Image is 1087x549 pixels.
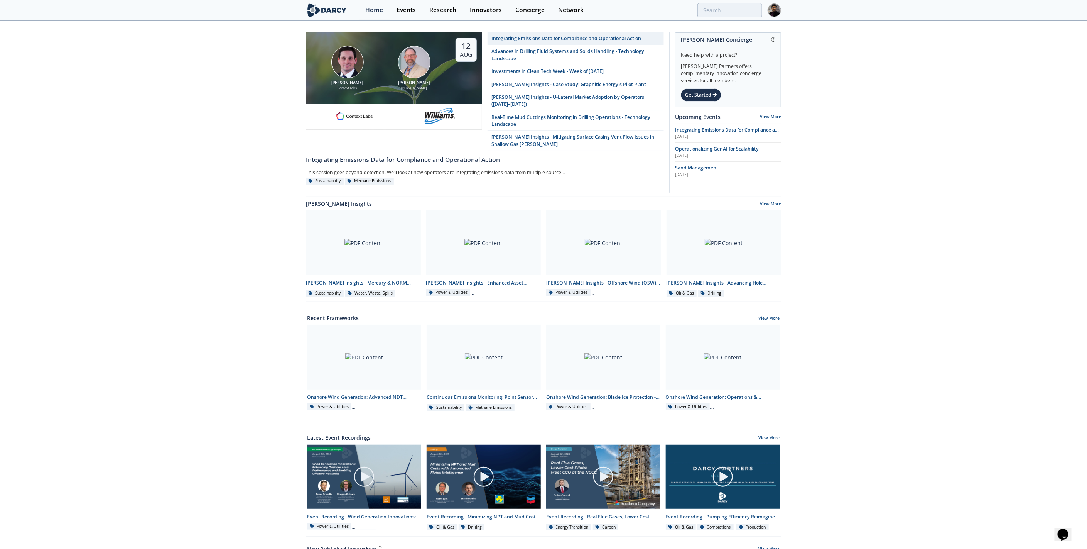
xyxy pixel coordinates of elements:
[675,146,759,152] span: Operationalizing GenAI for Scalability
[558,7,584,13] div: Network
[345,178,394,185] div: Methane Emissions
[426,289,471,296] div: Power & Utilities
[424,210,544,297] a: PDF Content [PERSON_NAME] Insights - Enhanced Asset Management (O&M) for Onshore Wind Farms Power...
[383,86,445,91] div: [PERSON_NAME]
[427,404,464,411] div: Sustainability
[759,315,780,322] a: View More
[768,3,781,17] img: Profile
[759,435,780,442] a: View More
[425,108,455,124] img: williams.com.png
[546,524,591,531] div: Energy Transition
[306,290,344,297] div: Sustainability
[429,7,456,13] div: Research
[546,394,660,401] div: Onshore Wind Generation: Blade Ice Protection - Innovator Landscape
[317,80,378,86] div: [PERSON_NAME]
[460,41,473,51] div: 12
[333,108,376,124] img: 1682076415445-contextlabs.png
[345,290,396,297] div: Water, Waste, Spills
[305,444,424,531] a: Video Content Event Recording - Wind Generation Innovations: Enhancing Onshore Asset Performance ...
[488,111,664,131] a: Real-Time Mud Cuttings Monitoring in Drilling Operations - Technology Landscape
[306,151,664,164] a: Integrating Emissions Data for Compliance and Operational Action
[306,200,372,208] a: [PERSON_NAME] Insights
[543,325,663,412] a: PDF Content Onshore Wind Generation: Blade Ice Protection - Innovator Landscape Power & Utilities
[488,91,664,111] a: [PERSON_NAME] Insights - U-Lateral Market Adoption by Operators ([DATE]–[DATE])
[492,35,641,42] div: Integrating Emissions Data for Compliance and Operational Action
[697,524,734,531] div: Completions
[1055,518,1079,541] iframe: chat widget
[675,127,781,140] span: Integrating Emissions Data for Compliance and Operational Action
[681,46,775,59] div: Need help with a project?
[306,178,344,185] div: Sustainability
[667,290,697,297] div: Oil & Gas
[681,59,775,84] div: [PERSON_NAME] Partners offers complimentary innovation concierge services for all members.
[473,466,495,488] img: play-chapters-gray.svg
[460,51,473,59] div: Aug
[466,404,515,411] div: Methane Emissions
[666,394,780,401] div: Onshore Wind Generation: Operations & Maintenance (O&M) - Technology Landscape
[488,78,664,91] a: [PERSON_NAME] Insights - Case Study: Graphitic Energy's Pilot Plant
[306,167,565,178] div: This session goes beyond detection. We’ll look at how operators are integrating emissions data fr...
[427,524,457,531] div: Oil & Gas
[488,65,664,78] a: Investments in Clean Tech Week - Week of [DATE]
[675,164,718,171] span: Sand Management
[736,524,769,531] div: Production
[675,146,781,159] a: Operationalizing GenAI for Scalability [DATE]
[470,7,502,13] div: Innovators
[307,314,359,322] a: Recent Frameworks
[546,445,660,509] img: Video Content
[307,394,422,401] div: Onshore Wind Generation: Advanced NDT Inspections - Innovator Landscape
[307,434,371,442] a: Latest Event Recordings
[305,325,424,412] a: PDF Content Onshore Wind Generation: Advanced NDT Inspections - Innovator Landscape Power & Utili...
[546,280,661,286] div: [PERSON_NAME] Insights - Offshore Wind (OSW) and Networks
[306,32,482,151] a: Nathan Brawn [PERSON_NAME] Context Labs Mark Gebbia [PERSON_NAME] [PERSON_NAME] 12 Aug
[427,513,541,520] div: Event Recording - Minimizing NPT and Mud Costs with Automated Fluids Intelligence
[306,280,421,286] div: [PERSON_NAME] Insights - Mercury & NORM Detection and [MEDICAL_DATA]
[488,131,664,151] a: [PERSON_NAME] Insights - Mitigating Surface Casing Vent Flow Issues in Shallow Gas [PERSON_NAME]
[488,32,664,45] a: Integrating Emissions Data for Compliance and Operational Action
[667,280,781,286] div: [PERSON_NAME] Insights - Advancing Hole Cleaning with Automated Cuttings Monitoring
[771,37,776,42] img: information.svg
[697,3,762,17] input: Advanced Search
[307,445,422,509] img: Video Content
[459,524,485,531] div: Drilling
[592,466,614,488] img: play-chapters-gray.svg
[307,403,352,410] div: Power & Utilities
[424,325,543,412] a: PDF Content Continuous Emissions Monitoring: Point Sensor Network (PSN) - Innovator Comparison Su...
[666,524,696,531] div: Oil & Gas
[760,201,781,208] a: View More
[307,523,352,530] div: Power & Utilities
[427,394,541,401] div: Continuous Emissions Monitoring: Point Sensor Network (PSN) - Innovator Comparison
[543,444,663,531] a: Video Content Event Recording - Real Flue Gases, Lower Cost Pilots: Meet CCU at the NCCC Energy T...
[398,46,430,78] img: Mark Gebbia
[698,290,724,297] div: Drilling
[675,134,781,140] div: [DATE]
[427,445,541,509] img: Video Content
[365,7,383,13] div: Home
[666,445,780,509] img: Video Content
[353,466,375,488] img: play-chapters-gray.svg
[681,88,721,102] div: Get Started
[675,127,781,140] a: Integrating Emissions Data for Compliance and Operational Action [DATE]
[675,152,781,159] div: [DATE]
[546,513,660,520] div: Event Recording - Real Flue Gases, Lower Cost Pilots: Meet CCU at the NCCC
[666,403,710,410] div: Power & Utilities
[303,210,424,297] a: PDF Content [PERSON_NAME] Insights - Mercury & NORM Detection and [MEDICAL_DATA] Sustainability W...
[681,33,775,46] div: [PERSON_NAME] Concierge
[488,45,664,65] a: Advances in Drilling Fluid Systems and Solids Handling - Technology Landscape
[306,155,664,164] div: Integrating Emissions Data for Compliance and Operational Action
[515,7,545,13] div: Concierge
[663,325,783,412] a: PDF Content Onshore Wind Generation: Operations & Maintenance (O&M) - Technology Landscape Power ...
[760,114,781,119] a: View More
[317,86,378,91] div: Context Labs
[546,403,591,410] div: Power & Utilities
[546,289,591,296] div: Power & Utilities
[675,164,781,178] a: Sand Management [DATE]
[397,7,416,13] div: Events
[675,172,781,178] div: [DATE]
[543,210,664,297] a: PDF Content [PERSON_NAME] Insights - Offshore Wind (OSW) and Networks Power & Utilities
[664,210,784,297] a: PDF Content [PERSON_NAME] Insights - Advancing Hole Cleaning with Automated Cuttings Monitoring O...
[675,113,721,121] a: Upcoming Events
[331,46,364,78] img: Nathan Brawn
[712,466,734,488] img: play-chapters-gray.svg
[666,513,780,520] div: Event Recording - Pumping Efficiency Reimagined: Reducing Downtime in [PERSON_NAME] Muerta Comple...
